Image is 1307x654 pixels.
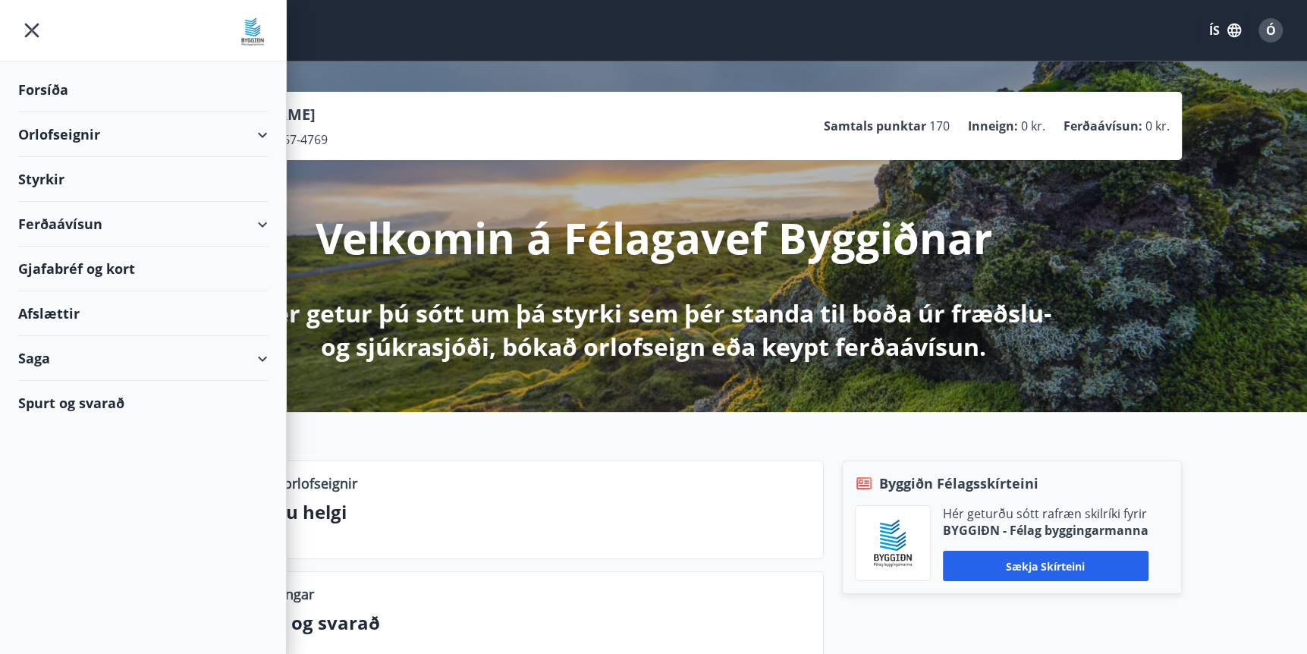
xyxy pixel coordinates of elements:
div: Styrkir [18,157,268,202]
p: Hér geturðu sótt rafræn skilríki fyrir [943,505,1148,522]
span: 0 kr. [1145,118,1170,134]
div: Ferðaávísun [18,202,268,247]
p: Samtals punktar [824,118,926,134]
button: ÍS [1201,17,1249,44]
p: Hér getur þú sótt um þá styrki sem þér standa til boða úr fræðslu- og sjúkrasjóði, bókað orlofsei... [253,297,1054,363]
span: 011067-4769 [256,131,328,148]
img: union_logo [237,17,268,47]
p: Ferðaávísun : [1064,118,1142,134]
button: Sækja skírteini [943,551,1148,581]
img: BKlGVmlTW1Qrz68WFGMFQUcXHWdQd7yePWMkvn3i.png [867,517,919,569]
p: Upplýsingar [237,584,314,604]
p: Inneign : [968,118,1018,134]
p: Velkomin á Félagavef Byggiðnar [316,209,992,266]
div: Orlofseignir [18,112,268,157]
button: menu [18,17,46,44]
div: Gjafabréf og kort [18,247,268,291]
div: Forsíða [18,68,268,112]
div: Afslættir [18,291,268,336]
p: BYGGIÐN - Félag byggingarmanna [943,522,1148,539]
span: Byggiðn Félagsskírteini [879,473,1038,493]
span: 0 kr. [1021,118,1045,134]
p: Næstu helgi [237,499,811,525]
div: Spurt og svarað [18,381,268,425]
span: 170 [929,118,950,134]
button: Ó [1252,12,1289,49]
p: Spurt og svarað [237,610,811,636]
div: Saga [18,336,268,381]
span: Ó [1266,22,1276,39]
p: Lausar orlofseignir [237,473,357,493]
